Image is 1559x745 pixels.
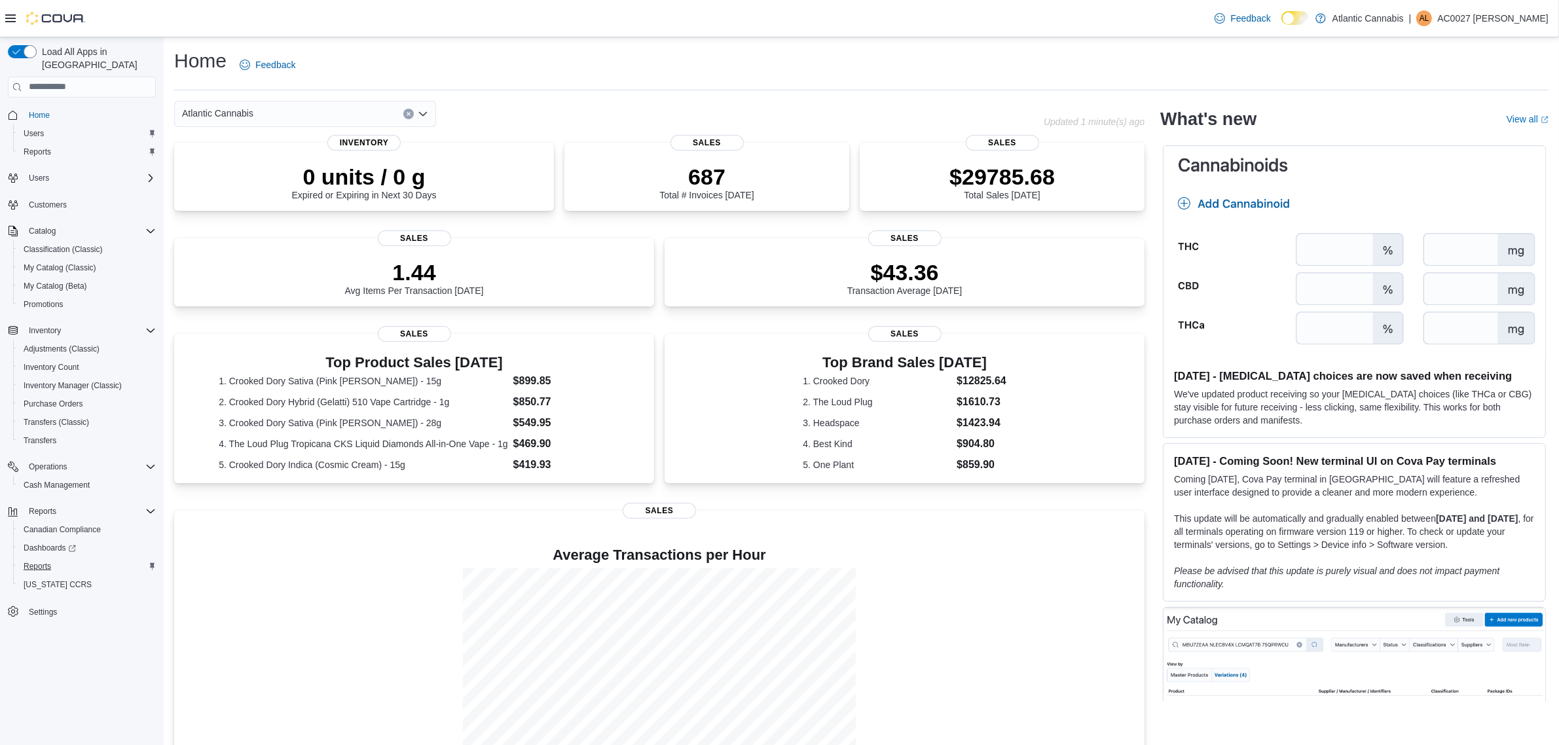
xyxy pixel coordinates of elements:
[1174,454,1535,467] h3: [DATE] - Coming Soon! New terminal UI on Cova Pay terminals
[24,399,83,409] span: Purchase Orders
[847,259,963,296] div: Transaction Average [DATE]
[26,12,85,25] img: Cova
[18,359,156,375] span: Inventory Count
[1174,473,1535,499] p: Coming [DATE], Cova Pay terminal in [GEOGRAPHIC_DATA] will feature a refreshed user interface des...
[24,417,89,427] span: Transfers (Classic)
[24,579,92,590] span: [US_STATE] CCRS
[18,341,105,357] a: Adjustments (Classic)
[1174,388,1535,427] p: We've updated product receiving so your [MEDICAL_DATA] choices (like THCa or CBG) stay visible fo...
[18,278,92,294] a: My Catalog (Beta)
[3,458,161,476] button: Operations
[803,458,951,471] dt: 5. One Plant
[1281,11,1309,25] input: Dark Mode
[403,109,414,119] button: Clear input
[957,457,1006,473] dd: $859.90
[957,436,1006,452] dd: $904.80
[345,259,484,296] div: Avg Items Per Transaction [DATE]
[29,200,67,210] span: Customers
[13,557,161,575] button: Reports
[13,395,161,413] button: Purchase Orders
[219,416,508,429] dt: 3. Crooked Dory Sativa (Pink [PERSON_NAME]) - 28g
[1332,10,1404,26] p: Atlantic Cannabis
[1416,10,1432,26] div: AC0027 Lono Simon
[18,242,156,257] span: Classification (Classic)
[949,164,1055,200] div: Total Sales [DATE]
[29,173,49,183] span: Users
[18,396,88,412] a: Purchase Orders
[3,105,161,124] button: Home
[378,326,451,342] span: Sales
[24,459,73,475] button: Operations
[18,558,56,574] a: Reports
[3,602,161,621] button: Settings
[24,380,122,391] span: Inventory Manager (Classic)
[1160,109,1256,130] h2: What's new
[219,355,610,371] h3: Top Product Sales [DATE]
[3,195,161,214] button: Customers
[219,395,508,409] dt: 2. Crooked Dory Hybrid (Gelatti) 510 Vape Cartridge - 1g
[513,436,610,452] dd: $469.90
[3,502,161,520] button: Reports
[18,297,69,312] a: Promotions
[1409,10,1412,26] p: |
[13,277,161,295] button: My Catalog (Beta)
[24,480,90,490] span: Cash Management
[659,164,754,190] p: 687
[18,414,94,430] a: Transfers (Classic)
[3,169,161,187] button: Users
[29,226,56,236] span: Catalog
[292,164,437,190] p: 0 units / 0 g
[803,355,1006,371] h3: Top Brand Sales [DATE]
[957,394,1006,410] dd: $1610.73
[219,374,508,388] dt: 1. Crooked Dory Sativa (Pink [PERSON_NAME]) - 15g
[13,295,161,314] button: Promotions
[513,415,610,431] dd: $549.95
[18,359,84,375] a: Inventory Count
[13,124,161,143] button: Users
[623,503,696,518] span: Sales
[18,577,156,592] span: Washington CCRS
[18,477,156,493] span: Cash Management
[13,240,161,259] button: Classification (Classic)
[29,506,56,517] span: Reports
[13,376,161,395] button: Inventory Manager (Classic)
[18,433,156,448] span: Transfers
[18,144,56,160] a: Reports
[1420,10,1429,26] span: AL
[24,197,72,213] a: Customers
[24,244,103,255] span: Classification (Classic)
[24,344,100,354] span: Adjustments (Classic)
[18,540,156,556] span: Dashboards
[949,164,1055,190] p: $29785.68
[24,524,101,535] span: Canadian Compliance
[13,539,161,557] a: Dashboards
[182,105,253,121] span: Atlantic Cannabis
[234,52,301,78] a: Feedback
[29,462,67,472] span: Operations
[174,48,227,74] h1: Home
[24,435,56,446] span: Transfers
[513,457,610,473] dd: $419.93
[24,604,62,620] a: Settings
[13,431,161,450] button: Transfers
[24,170,156,186] span: Users
[513,394,610,410] dd: $850.77
[966,135,1039,151] span: Sales
[345,259,484,285] p: 1.44
[29,110,50,120] span: Home
[24,543,76,553] span: Dashboards
[957,415,1006,431] dd: $1423.94
[24,561,51,572] span: Reports
[24,323,66,338] button: Inventory
[24,223,156,239] span: Catalog
[18,414,156,430] span: Transfers (Classic)
[18,260,101,276] a: My Catalog (Classic)
[803,416,951,429] dt: 3. Headspace
[18,126,156,141] span: Users
[868,230,942,246] span: Sales
[18,522,106,537] a: Canadian Compliance
[1044,117,1145,127] p: Updated 1 minute(s) ago
[1174,566,1499,589] em: Please be advised that this update is purely visual and does not impact payment functionality.
[24,128,44,139] span: Users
